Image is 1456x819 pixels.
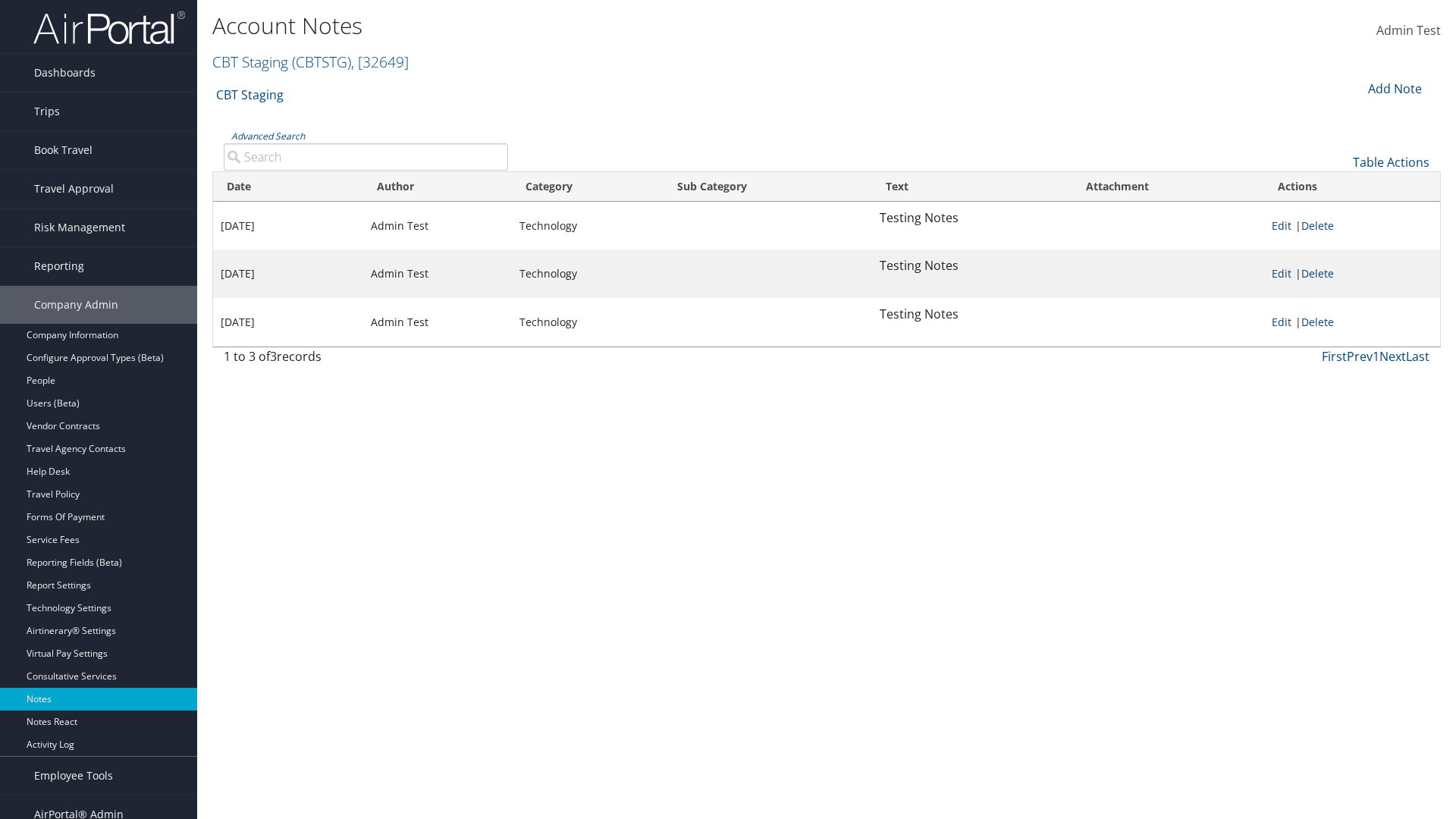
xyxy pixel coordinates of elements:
td: | [1264,298,1440,347]
span: ( CBTSTG ) [292,52,351,72]
td: Technology [512,249,664,298]
td: Technology [512,298,664,347]
p: Testing Notes [880,256,1065,276]
span: Dashboards [34,54,96,92]
span: Travel Approval [34,170,114,208]
th: Actions [1264,172,1440,202]
div: Add Note [1357,80,1429,98]
div: 1 to 3 of records [224,347,508,373]
a: 1 [1373,348,1379,365]
input: Search [224,143,508,171]
a: Delete [1301,315,1334,329]
th: Attachment: activate to sort column ascending [1072,172,1263,202]
td: | [1264,202,1440,250]
span: Employee Tools [34,757,113,795]
a: Next [1379,348,1406,365]
td: Admin Test [363,298,512,347]
th: Author [363,172,512,202]
th: Text: activate to sort column ascending [872,172,1072,202]
a: CBT Staging [216,80,284,110]
td: [DATE] [213,298,363,347]
a: Table Actions [1353,154,1429,171]
a: CBT Staging [212,52,409,72]
td: [DATE] [213,202,363,250]
th: Category: activate to sort column ascending [512,172,664,202]
span: , [ 32649 ] [351,52,409,72]
a: Advanced Search [231,130,305,143]
a: Last [1406,348,1429,365]
span: Company Admin [34,286,118,324]
span: Admin Test [1376,22,1441,39]
a: First [1322,348,1347,365]
p: Testing Notes [880,209,1065,228]
img: airportal-logo.png [33,10,185,45]
span: 3 [270,348,277,365]
a: Delete [1301,266,1334,281]
a: Prev [1347,348,1373,365]
a: Delete [1301,218,1334,233]
td: | [1264,249,1440,298]
th: Sub Category: activate to sort column ascending [664,172,872,202]
td: [DATE] [213,249,363,298]
span: Book Travel [34,131,93,169]
td: Admin Test [363,249,512,298]
a: Edit [1272,315,1291,329]
span: Risk Management [34,209,125,246]
a: Edit [1272,218,1291,233]
td: Technology [512,202,664,250]
th: Date: activate to sort column ascending [213,172,363,202]
td: Admin Test [363,202,512,250]
span: Trips [34,93,60,130]
a: Edit [1272,266,1291,281]
p: Testing Notes [880,305,1065,325]
h1: Account Notes [212,10,1031,42]
span: Reporting [34,247,84,285]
